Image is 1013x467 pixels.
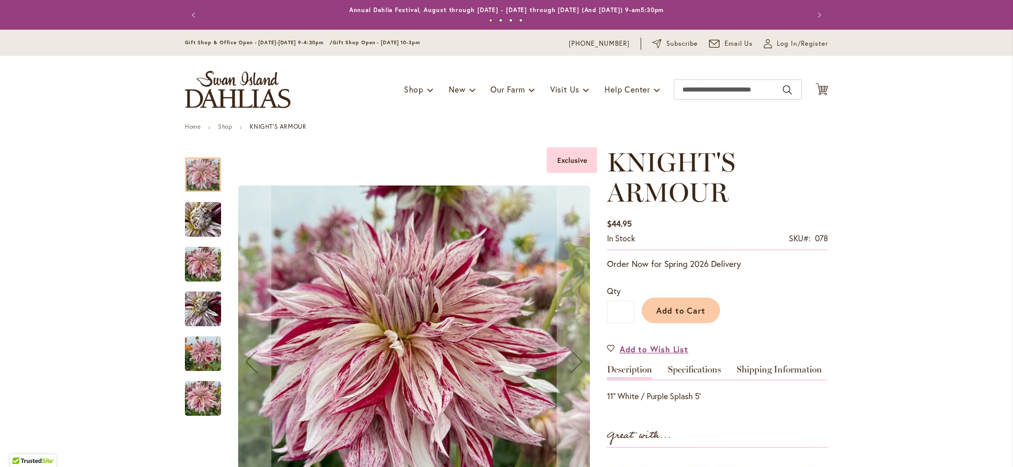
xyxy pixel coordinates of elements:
[218,123,232,130] a: Shop
[185,240,221,289] img: KNIGHT'S ARMOUR
[607,146,735,208] span: KNIGHT'S ARMOUR
[815,233,828,244] div: 078
[652,39,698,49] a: Subscribe
[185,39,333,46] span: Gift Shop & Office Open - [DATE]-[DATE] 9-4:30pm /
[489,19,492,22] button: 1 of 4
[333,39,420,46] span: Gift Shop Open - [DATE] 10-3pm
[185,330,221,378] img: KNIGHT'S ARMOUR
[777,39,828,49] span: Log In/Register
[185,285,221,333] img: KNIGHT'S ARMOUR
[604,84,650,95] span: Help Center
[185,282,231,326] div: KNIGHT'S ARMOUR
[607,233,635,244] div: Availability
[607,258,828,270] p: Order Now for Spring 2026 Delivery
[642,298,720,323] button: Add to Cart
[607,218,632,229] span: $44.95
[349,6,664,14] a: Annual Dahlia Festival, August through [DATE] - [DATE] through [DATE] (And [DATE]) 9-am5:30pm
[250,123,306,130] strong: KNIGHT'S ARMOUR
[499,19,502,22] button: 2 of 4
[725,39,753,49] span: Email Us
[656,305,706,316] span: Add to Cart
[607,391,828,402] p: 11" White / Purple Splash 5'
[490,84,525,95] span: Our Farm
[607,365,828,402] div: Detailed Product Info
[185,326,231,371] div: KNIGHT'S ARMOUR
[185,71,290,108] a: store logo
[808,5,828,25] button: Next
[550,84,579,95] span: Visit Us
[547,147,597,173] div: Exclusive
[666,39,698,49] span: Subscribe
[789,233,811,243] strong: SKU
[509,19,513,22] button: 3 of 4
[607,427,671,444] strong: Great with...
[185,5,205,25] button: Previous
[185,123,200,130] a: Home
[185,237,231,282] div: KNIGHT'S ARMOUR
[185,371,221,416] div: KNIGHT'S ARMOUR
[185,147,231,192] div: KNIGHTS ARMOUR
[607,343,688,355] a: Add to Wish List
[709,39,753,49] a: Email Us
[185,192,231,237] div: KNIGHT'S ARMOUR
[607,365,652,380] a: Description
[449,84,465,95] span: New
[607,233,635,243] span: In stock
[519,19,523,22] button: 4 of 4
[764,39,828,49] a: Log In/Register
[569,39,630,49] a: [PHONE_NUMBER]
[185,375,221,423] img: KNIGHT'S ARMOUR
[620,343,688,355] span: Add to Wish List
[167,193,239,247] img: KNIGHT'S ARMOUR
[404,84,424,95] span: Shop
[607,286,621,296] span: Qty
[737,365,822,380] a: Shipping Information
[668,365,721,380] a: Specifications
